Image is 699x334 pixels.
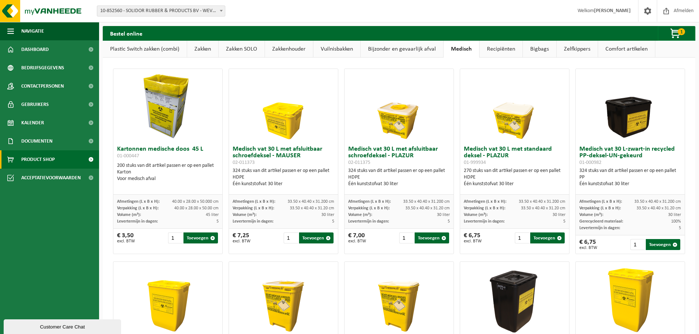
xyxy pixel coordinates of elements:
span: 5 [563,219,565,224]
div: PP [579,174,681,181]
div: € 7,00 [348,232,366,243]
span: 33.50 x 40.40 x 31.200 cm [634,199,681,204]
span: Verpakking (L x B x H): [117,206,159,210]
input: 1 [630,239,645,250]
span: excl. BTW [233,239,251,243]
span: 01-000447 [117,153,139,159]
a: Plastic Switch zakken (combi) [103,41,187,58]
span: Volume (m³): [117,213,141,217]
span: Volume (m³): [233,213,256,217]
a: Zelfkippers [557,41,598,58]
h3: Kartonnen medische doos 45 L [117,146,219,161]
div: Één kunststofvat 30 liter [233,181,334,187]
span: 30 liter [437,213,450,217]
button: Toevoegen [299,232,334,243]
span: 02-011375 [348,160,370,165]
span: 33.50 x 40.40 x 31.20 cm [637,206,681,210]
span: Gerecycleerd materiaal: [579,219,623,224]
span: Gebruikers [21,95,49,114]
div: € 7,25 [233,232,251,243]
span: Levertermijn in dagen: [233,219,273,224]
span: Verpakking (L x B x H): [579,206,621,210]
div: Één kunststofvat 30 liter [348,181,450,187]
span: 10-852560 - SOLIDOR RUBBER & PRODUCTS BV - WEVELGEM [97,5,225,16]
span: 33.50 x 40.40 x 31.20 cm [405,206,450,210]
div: 200 stuks van dit artikel passen er op een pallet [117,162,219,182]
span: excl. BTW [117,239,135,243]
div: € 3,50 [117,232,135,243]
div: 324 stuks van dit artikel passen er op een pallet [579,168,681,187]
a: Comfort artikelen [598,41,655,58]
span: Afmetingen (L x B x H): [233,199,275,204]
span: 02-011373 [233,160,255,165]
span: 30 liter [668,213,681,217]
div: 324 stuks van dit artikel passen er op een pallet [233,168,334,187]
a: Zakken SOLO [219,41,265,58]
img: 01-999934 [478,69,551,142]
div: 324 stuks van dit artikel passen er op een pallet [348,168,450,187]
span: 33.50 x 40.40 x 31.200 cm [288,199,334,204]
span: Dashboard [21,40,49,59]
span: Afmetingen (L x B x H): [464,199,506,204]
img: 02-011375 [363,69,436,142]
div: 270 stuks van dit artikel passen er op een pallet [464,168,565,187]
div: HDPE [233,174,334,181]
h3: Medisch vat 30 L-zwart-in recycled PP-deksel-UN-gekeurd [579,146,681,166]
span: Levertermijn in dagen: [464,219,505,224]
div: Één kunststofvat 30 liter [579,181,681,187]
span: 33.50 x 40.40 x 31.200 cm [403,199,450,204]
a: Bigbags [523,41,556,58]
img: 02-011373 [247,69,320,142]
div: HDPE [464,174,565,181]
span: Volume (m³): [579,213,603,217]
div: Één kunststofvat 30 liter [464,181,565,187]
strong: [PERSON_NAME] [594,8,631,14]
a: Bijzonder en gevaarlijk afval [361,41,443,58]
div: HDPE [348,174,450,181]
span: Volume (m³): [464,213,488,217]
input: 1 [399,232,414,243]
input: 1 [515,232,530,243]
span: 33.50 x 40.40 x 31.200 cm [519,199,565,204]
span: 5 [332,219,334,224]
a: Zakkenhouder [265,41,313,58]
a: Zakken [187,41,218,58]
span: 10-852560 - SOLIDOR RUBBER & PRODUCTS BV - WEVELGEM [97,6,225,16]
span: Verpakking (L x B x H): [464,206,505,210]
span: 1 [678,28,685,35]
span: 100% [671,219,681,224]
span: excl. BTW [464,239,482,243]
span: excl. BTW [348,239,366,243]
img: 01-000982 [594,69,667,142]
span: 40.00 x 28.00 x 50.00 cm [174,206,219,210]
button: Toevoegen [646,239,680,250]
h3: Medisch vat 30 L met standaard deksel - PLAZUR [464,146,565,166]
span: 01-000982 [579,160,601,165]
span: Navigatie [21,22,44,40]
span: 01-999934 [464,160,486,165]
span: 5 [216,219,219,224]
span: 30 liter [321,213,334,217]
span: Levertermijn in dagen: [348,219,389,224]
h3: Medisch vat 30 L met afsluitbaar schroefdeksel - MAUSER [233,146,334,166]
button: Toevoegen [183,232,218,243]
span: Product Shop [21,150,55,169]
div: Karton [117,169,219,176]
span: Afmetingen (L x B x H): [117,199,160,204]
span: 33.50 x 40.40 x 31.20 cm [521,206,565,210]
span: Verpakking (L x B x H): [348,206,390,210]
img: 01-000447 [131,69,205,142]
input: 1 [168,232,183,243]
button: Toevoegen [415,232,449,243]
h3: Medisch vat 30 L met afsluitbaar schroefdeksel - PLAZUR [348,146,450,166]
span: 33.50 x 40.40 x 31.20 cm [290,206,334,210]
button: Toevoegen [530,232,565,243]
span: Afmetingen (L x B x H): [348,199,391,204]
span: Kalender [21,114,44,132]
span: 30 liter [553,213,565,217]
h2: Bestel online [103,26,150,40]
span: excl. BTW [579,246,597,250]
input: 1 [284,232,299,243]
button: 1 [658,26,695,41]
